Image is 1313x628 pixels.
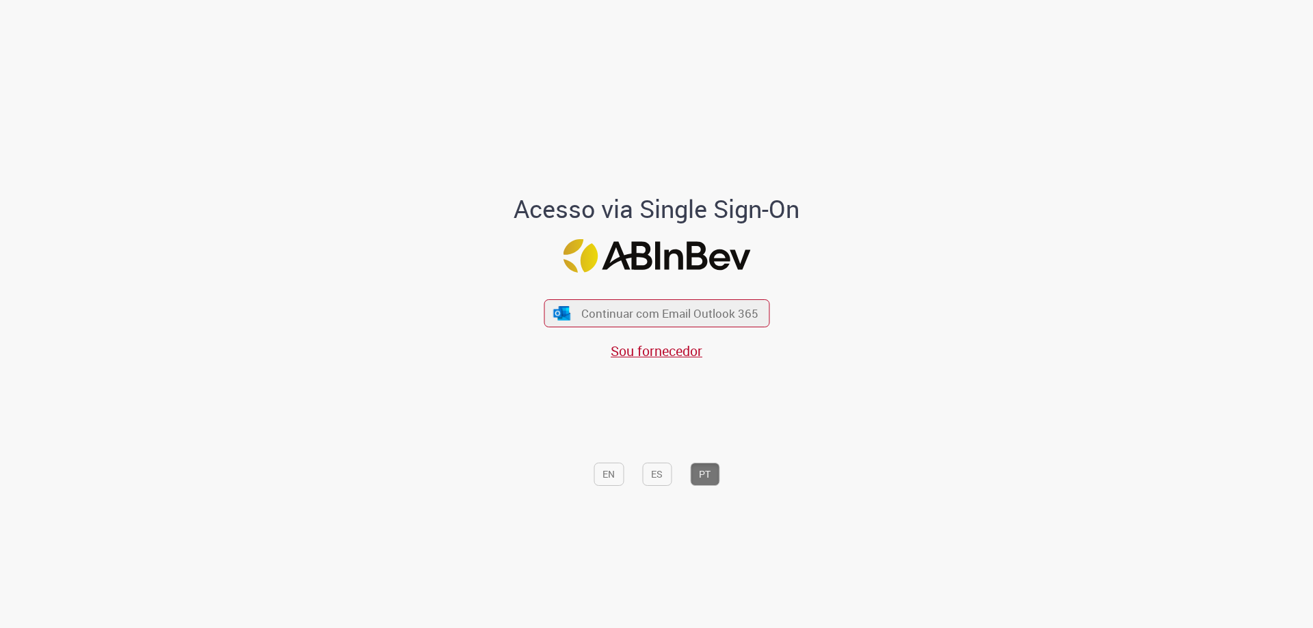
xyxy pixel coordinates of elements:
button: PT [690,463,719,486]
a: Sou fornecedor [611,342,702,360]
img: ícone Azure/Microsoft 360 [553,306,572,320]
button: EN [594,463,624,486]
span: Continuar com Email Outlook 365 [581,305,758,321]
img: Logo ABInBev [563,239,750,273]
button: ES [642,463,672,486]
h1: Acesso via Single Sign-On [467,195,847,223]
button: ícone Azure/Microsoft 360 Continuar com Email Outlook 365 [544,299,769,327]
